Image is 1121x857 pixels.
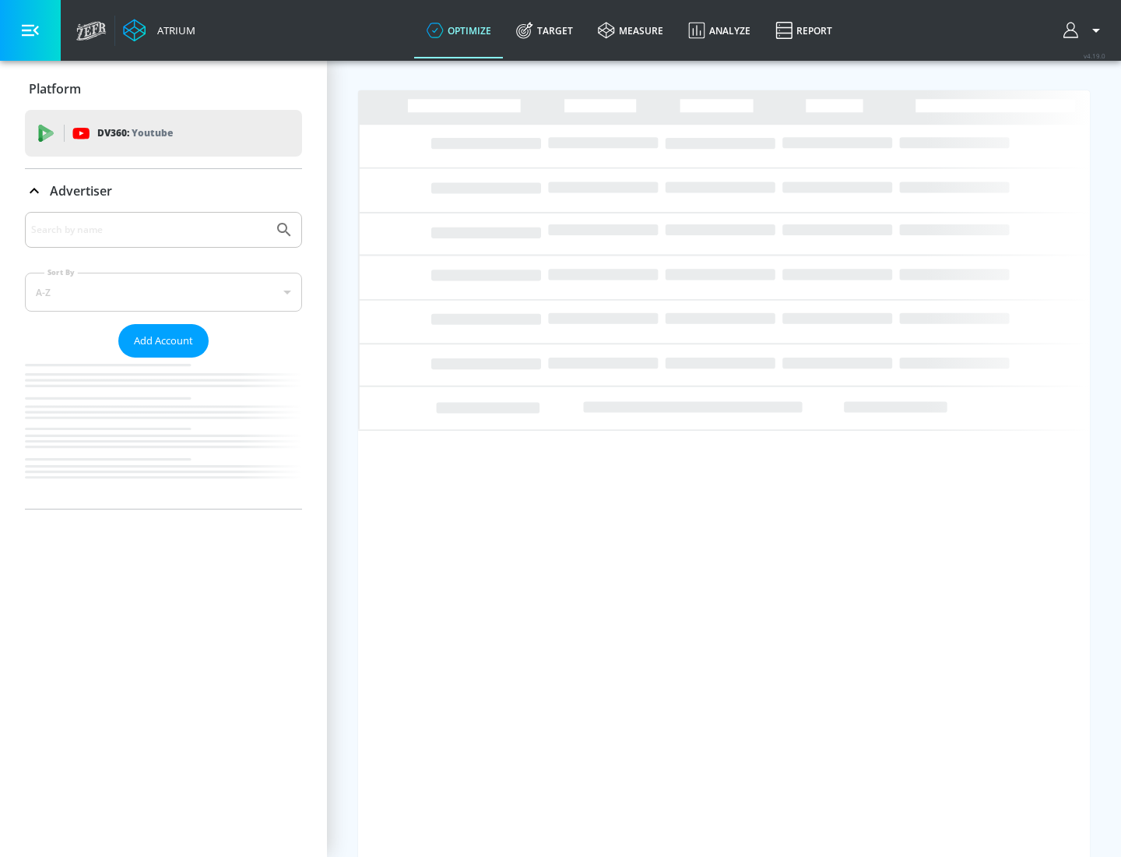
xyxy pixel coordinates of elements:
[25,273,302,312] div: A-Z
[118,324,209,358] button: Add Account
[1084,51,1105,60] span: v 4.19.0
[25,358,302,509] nav: list of Advertiser
[132,125,173,141] p: Youtube
[31,220,267,240] input: Search by name
[25,169,302,213] div: Advertiser
[123,19,195,42] a: Atrium
[44,267,78,277] label: Sort By
[97,125,173,142] p: DV360:
[25,212,302,509] div: Advertiser
[585,2,676,58] a: measure
[763,2,845,58] a: Report
[50,182,112,199] p: Advertiser
[414,2,504,58] a: optimize
[504,2,585,58] a: Target
[676,2,763,58] a: Analyze
[151,23,195,37] div: Atrium
[29,80,81,97] p: Platform
[25,110,302,157] div: DV360: Youtube
[25,67,302,111] div: Platform
[134,332,193,350] span: Add Account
